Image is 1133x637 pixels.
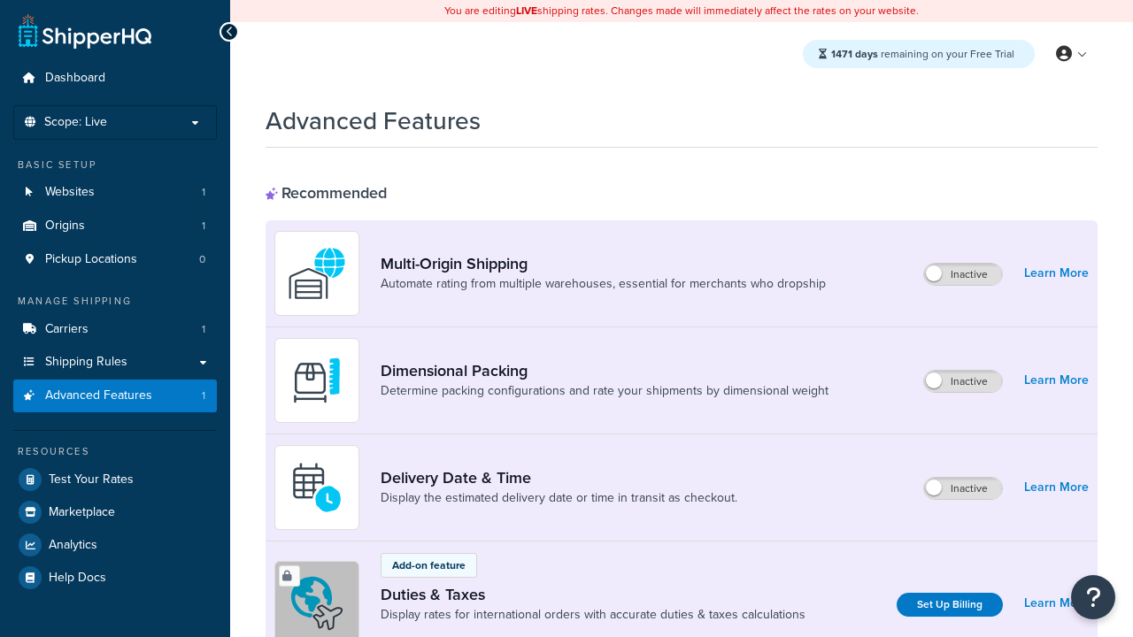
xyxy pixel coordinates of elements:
[49,571,106,586] span: Help Docs
[45,219,85,234] span: Origins
[924,371,1002,392] label: Inactive
[266,183,387,203] div: Recommended
[924,478,1002,499] label: Inactive
[45,388,152,403] span: Advanced Features
[13,562,217,594] a: Help Docs
[381,275,826,293] a: Automate rating from multiple warehouses, essential for merchants who dropship
[381,468,737,487] a: Delivery Date & Time
[45,322,89,337] span: Carriers
[831,46,1014,62] span: remaining on your Free Trial
[1024,261,1089,286] a: Learn More
[381,361,829,380] a: Dimensional Packing
[49,505,115,520] span: Marketplace
[13,313,217,346] a: Carriers1
[13,464,217,495] a: Test Your Rates
[381,606,805,624] a: Display rates for international orders with accurate duties & taxes calculations
[266,104,481,138] h1: Advanced Features
[286,349,348,411] img: DTVBYsAAAAAASUVORK5CYII=
[381,382,829,400] a: Determine packing configurations and rate your shipments by dimensional weight
[49,472,134,487] span: Test Your Rates
[13,62,217,95] a: Dashboard
[13,529,217,561] a: Analytics
[13,243,217,276] li: Pickup Locations
[45,252,137,267] span: Pickup Locations
[1024,368,1089,393] a: Learn More
[202,388,205,403] span: 1
[13,210,217,242] li: Origins
[516,3,537,19] b: LIVE
[202,219,205,234] span: 1
[44,115,107,130] span: Scope: Live
[13,346,217,379] a: Shipping Rules
[49,538,97,553] span: Analytics
[13,210,217,242] a: Origins1
[286,242,348,304] img: WatD5o0RtDAAAAAElFTkSuQmCC
[831,46,878,62] strong: 1471 days
[45,355,127,370] span: Shipping Rules
[13,444,217,459] div: Resources
[13,313,217,346] li: Carriers
[897,593,1003,617] a: Set Up Billing
[13,294,217,309] div: Manage Shipping
[45,71,105,86] span: Dashboard
[1024,591,1089,616] a: Learn More
[202,322,205,337] span: 1
[381,254,826,273] a: Multi-Origin Shipping
[45,185,95,200] span: Websites
[392,557,466,573] p: Add-on feature
[924,264,1002,285] label: Inactive
[1024,475,1089,500] a: Learn More
[13,380,217,412] a: Advanced Features1
[381,489,737,507] a: Display the estimated delivery date or time in transit as checkout.
[202,185,205,200] span: 1
[13,243,217,276] a: Pickup Locations0
[13,176,217,209] a: Websites1
[286,457,348,518] img: gfkeb5ejjkALwAAAABJRU5ErkJggg==
[199,252,205,267] span: 0
[13,380,217,412] li: Advanced Features
[1071,575,1115,619] button: Open Resource Center
[381,585,805,604] a: Duties & Taxes
[13,496,217,528] a: Marketplace
[13,176,217,209] li: Websites
[13,157,217,173] div: Basic Setup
